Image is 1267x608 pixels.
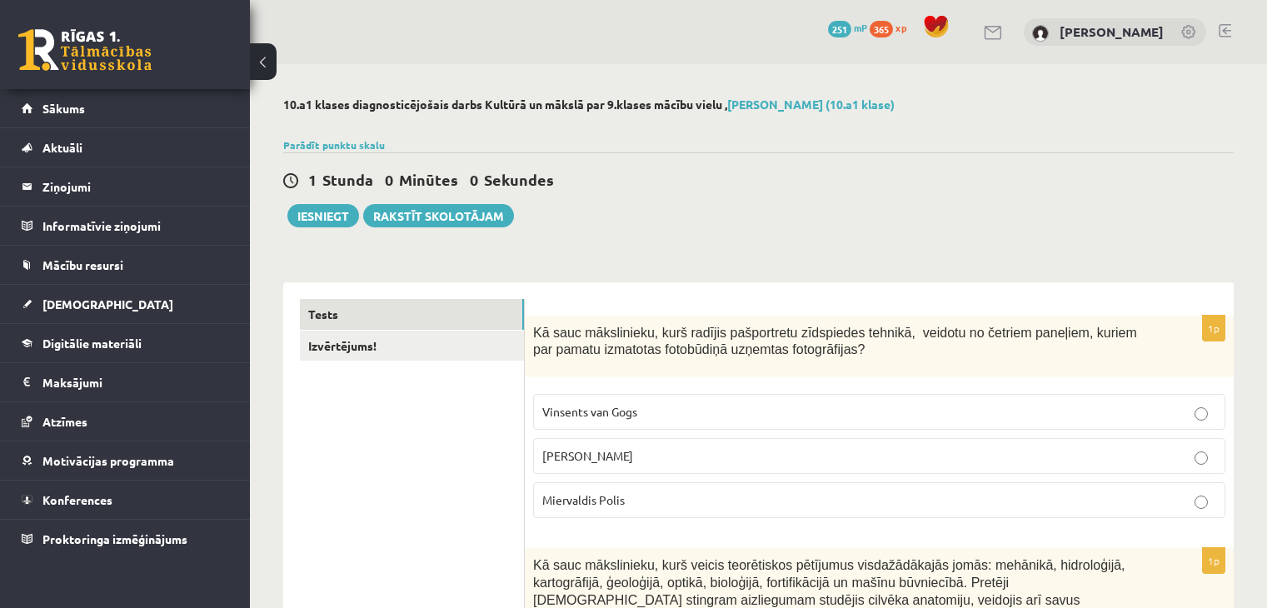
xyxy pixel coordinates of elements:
a: 365 xp [870,21,915,34]
button: Iesniegt [287,204,359,227]
span: Digitālie materiāli [42,336,142,351]
a: [DEMOGRAPHIC_DATA] [22,285,229,323]
a: Izvērtējums! [300,331,524,361]
a: Parādīt punktu skalu [283,138,385,152]
a: Rīgas 1. Tālmācības vidusskola [18,29,152,71]
span: Atzīmes [42,414,87,429]
a: [PERSON_NAME] (10.a1 klase) [727,97,895,112]
span: Sākums [42,101,85,116]
h2: 10.a1 klases diagnosticējošais darbs Kultūrā un mākslā par 9.klases mācību vielu , [283,97,1234,112]
span: xp [895,21,906,34]
a: Tests [300,299,524,330]
span: Sekundes [484,170,554,189]
span: mP [854,21,867,34]
a: Mācību resursi [22,246,229,284]
span: Miervaldis Polis [542,492,625,507]
input: Vinsents van Gogs [1195,407,1208,421]
span: [PERSON_NAME] [542,448,633,463]
a: Sākums [22,89,229,127]
legend: Maksājumi [42,363,229,401]
a: 251 mP [828,21,867,34]
span: Mācību resursi [42,257,123,272]
a: Digitālie materiāli [22,324,229,362]
input: Miervaldis Polis [1195,496,1208,509]
span: Vinsents van Gogs [542,404,637,419]
span: Proktoringa izmēģinājums [42,531,187,546]
a: Konferences [22,481,229,519]
a: Rakstīt skolotājam [363,204,514,227]
span: 0 [385,170,393,189]
input: [PERSON_NAME] [1195,451,1208,465]
legend: Ziņojumi [42,167,229,206]
a: Motivācijas programma [22,441,229,480]
span: 365 [870,21,893,37]
span: Motivācijas programma [42,453,174,468]
a: Ziņojumi [22,167,229,206]
span: 1 [308,170,317,189]
span: Stunda [322,170,373,189]
span: Konferences [42,492,112,507]
span: Kā sauc mākslinieku, kurš radījis pašportretu zīdspiedes tehnikā, veidotu no četriem paneļiem, ku... [533,326,1137,357]
a: Maksājumi [22,363,229,401]
a: Atzīmes [22,402,229,441]
span: Minūtes [399,170,458,189]
p: 1p [1202,547,1225,574]
span: 0 [470,170,478,189]
a: Informatīvie ziņojumi [22,207,229,245]
a: Proktoringa izmēģinājums [22,520,229,558]
span: [DEMOGRAPHIC_DATA] [42,297,173,311]
span: 251 [828,21,851,37]
span: Aktuāli [42,140,82,155]
p: 1p [1202,315,1225,341]
legend: Informatīvie ziņojumi [42,207,229,245]
img: Angelisa Kuzņecova [1032,25,1049,42]
a: Aktuāli [22,128,229,167]
a: [PERSON_NAME] [1060,23,1164,40]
